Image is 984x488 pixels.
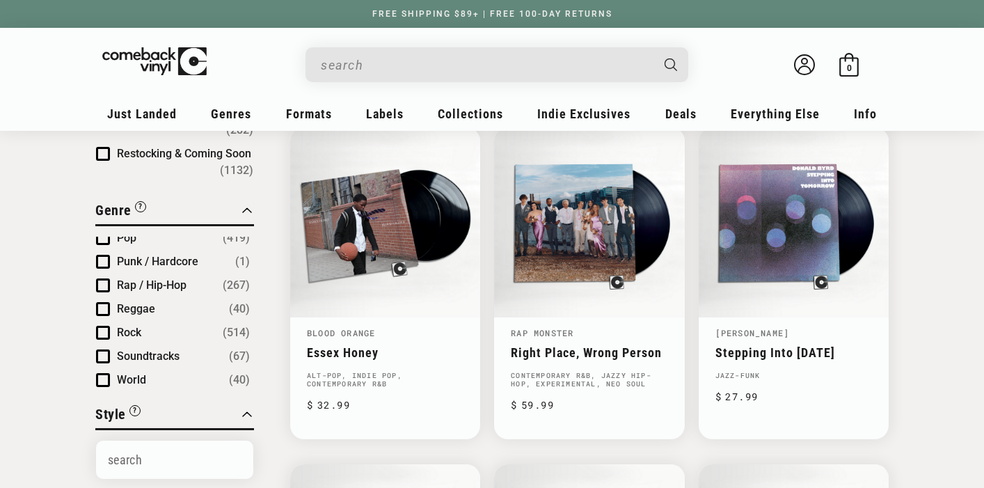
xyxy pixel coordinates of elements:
[95,404,141,428] button: Filter by Style
[117,373,146,386] span: World
[321,51,651,79] input: When autocomplete results are available use up and down arrows to review and enter to select
[117,326,141,339] span: Rock
[107,107,177,121] span: Just Landed
[117,147,251,160] span: Restocking & Coming Soon
[96,441,253,479] input: Search Options
[307,327,375,338] a: Blood Orange
[117,231,136,244] span: Pop
[847,63,852,73] span: 0
[117,302,155,315] span: Reggae
[95,406,126,423] span: Style
[95,200,146,224] button: Filter by Genre
[211,107,251,121] span: Genres
[305,47,688,82] div: Search
[95,202,132,219] span: Genre
[731,107,820,121] span: Everything Else
[358,9,626,19] a: FREE SHIPPING $89+ | FREE 100-DAY RETURNS
[715,327,790,338] a: [PERSON_NAME]
[366,107,404,121] span: Labels
[229,372,250,388] span: Number of products: (40)
[117,278,187,292] span: Rap / Hip-Hop
[665,107,697,121] span: Deals
[286,107,332,121] span: Formats
[223,277,250,294] span: Number of products: (267)
[117,255,198,268] span: Punk / Hardcore
[229,348,250,365] span: Number of products: (67)
[854,107,877,121] span: Info
[511,327,573,338] a: Rap Monster
[117,349,180,363] span: Soundtracks
[653,47,690,82] button: Search
[235,253,250,270] span: Number of products: (1)
[511,345,667,360] a: Right Place, Wrong Person
[223,230,250,246] span: Number of products: (419)
[537,107,630,121] span: Indie Exclusives
[223,324,250,341] span: Number of products: (514)
[229,301,250,317] span: Number of products: (40)
[438,107,503,121] span: Collections
[307,345,463,360] a: Essex Honey
[220,162,253,179] span: Number of products: (1132)
[715,345,872,360] a: Stepping Into [DATE]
